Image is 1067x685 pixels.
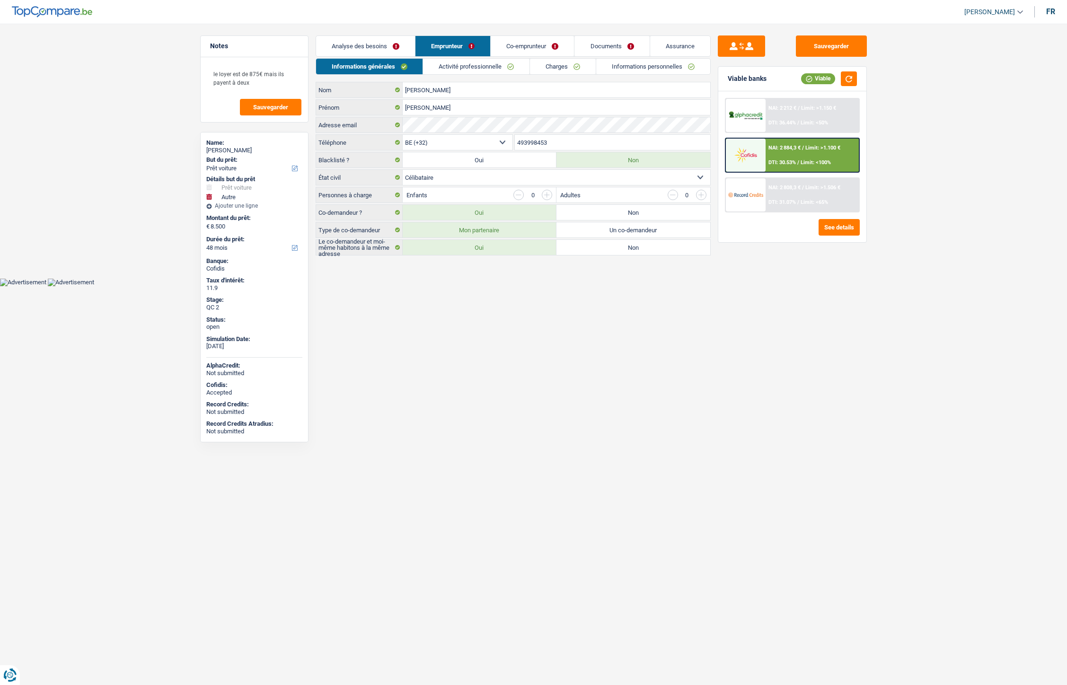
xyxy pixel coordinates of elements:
span: Limit: <100% [801,159,831,166]
input: 401020304 [515,135,710,150]
label: But du prêt: [206,156,300,164]
div: Viable [801,73,835,84]
a: Analyse des besoins [316,36,415,56]
label: Enfants [406,192,427,198]
div: Record Credits: [206,401,302,408]
span: Limit: <65% [801,199,828,205]
a: Informations générales [316,59,423,74]
a: Informations personnelles [596,59,710,74]
span: Limit: >1.506 € [805,184,840,191]
div: open [206,323,302,331]
span: DTI: 30.53% [768,159,796,166]
a: Documents [574,36,649,56]
label: État civil [316,170,403,185]
img: Advertisement [48,279,94,286]
div: Stage: [206,296,302,304]
div: Status: [206,316,302,324]
div: Viable banks [728,75,767,83]
a: Activité professionnelle [423,59,529,74]
label: Non [556,152,710,167]
span: Limit: <50% [801,120,828,126]
div: fr [1046,7,1055,16]
label: Oui [403,205,556,220]
div: Détails but du prêt [206,176,302,183]
span: / [802,184,804,191]
span: Sauvegarder [253,104,288,110]
a: Emprunteur [415,36,490,56]
label: Mon partenaire [403,222,556,237]
div: Not submitted [206,428,302,435]
img: TopCompare Logo [12,6,92,18]
div: Taux d'intérêt: [206,277,302,284]
div: Not submitted [206,369,302,377]
label: Prénom [316,100,403,115]
div: QC 2 [206,304,302,311]
label: Adresse email [316,117,403,132]
label: Adultes [560,192,581,198]
a: [PERSON_NAME] [957,4,1023,20]
span: DTI: 31.07% [768,199,796,205]
button: See details [819,219,860,236]
span: / [798,105,800,111]
span: / [797,159,799,166]
img: AlphaCredit [728,110,763,121]
img: Cofidis [728,146,763,164]
span: NAI: 2 884,3 € [768,145,801,151]
div: 0 [529,192,537,198]
div: 11.9 [206,284,302,292]
div: [PERSON_NAME] [206,147,302,154]
div: Name: [206,139,302,147]
div: Banque: [206,257,302,265]
a: Charges [530,59,596,74]
span: NAI: 2 808,3 € [768,184,801,191]
div: Cofidis [206,265,302,272]
label: Personnes à charge [316,187,403,202]
label: Non [556,205,710,220]
label: Type de co-demandeur [316,222,403,237]
label: Durée du prêt: [206,236,300,243]
label: Blacklisté ? [316,152,403,167]
label: Un co-demandeur [556,222,710,237]
a: Assurance [650,36,710,56]
button: Sauvegarder [240,99,301,115]
img: Record Credits [728,186,763,203]
a: Co-emprunteur [491,36,574,56]
span: € [206,223,210,230]
span: Limit: >1.100 € [805,145,840,151]
label: Oui [403,240,556,255]
button: Sauvegarder [796,35,867,57]
span: / [797,199,799,205]
div: Ajouter une ligne [206,202,302,209]
span: NAI: 2 212 € [768,105,796,111]
span: Limit: >1.150 € [801,105,836,111]
div: Not submitted [206,408,302,416]
label: Le co-demandeur et moi-même habitons à la même adresse [316,240,403,255]
span: [PERSON_NAME] [964,8,1015,16]
div: Simulation Date: [206,335,302,343]
label: Montant du prêt: [206,214,300,222]
label: Téléphone [316,135,403,150]
label: Oui [403,152,556,167]
div: [DATE] [206,342,302,350]
div: 0 [683,192,691,198]
span: / [802,145,804,151]
label: Non [556,240,710,255]
div: Cofidis: [206,381,302,389]
span: DTI: 36.44% [768,120,796,126]
label: Nom [316,82,403,97]
h5: Notes [210,42,299,50]
div: Record Credits Atradius: [206,420,302,428]
span: / [797,120,799,126]
div: AlphaCredit: [206,362,302,369]
div: Accepted [206,389,302,396]
label: Co-demandeur ? [316,205,403,220]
